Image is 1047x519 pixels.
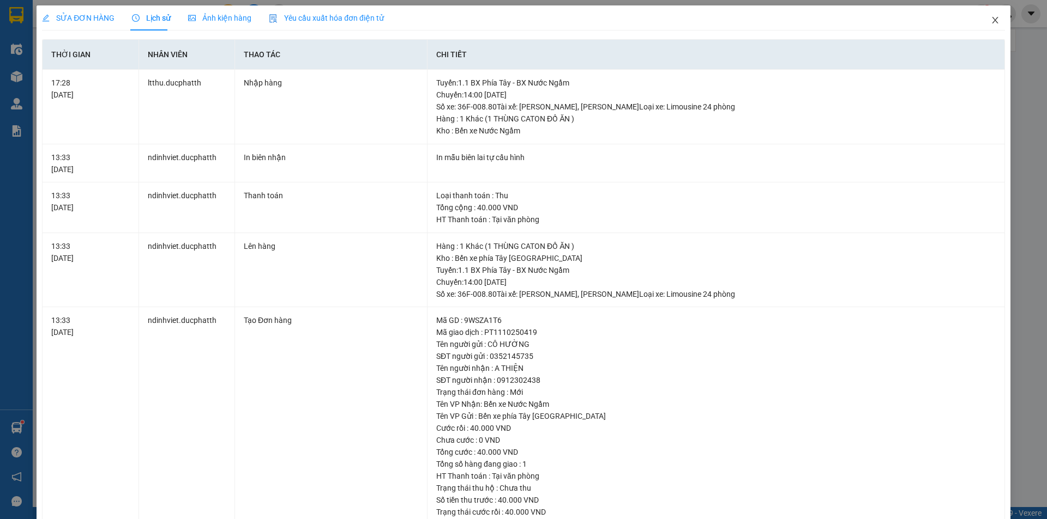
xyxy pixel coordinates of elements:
div: 13:33 [DATE] [51,314,129,338]
span: Ảnh kiện hàng [188,14,251,22]
div: Tạo Đơn hàng [244,314,418,326]
div: Hàng : 1 Khác (1 THÙNG CATON ĐỒ ĂN ) [436,113,996,125]
div: Hàng : 1 Khác (1 THÙNG CATON ĐỒ ĂN ) [436,240,996,252]
div: Kho : Bến xe Nước Ngầm [436,125,996,137]
div: Số tiền thu trước : 40.000 VND [436,494,996,506]
button: Close [980,5,1010,36]
span: Yêu cầu xuất hóa đơn điện tử [269,14,384,22]
div: Tên người gửi : CÔ HƯỜNG [436,338,996,350]
div: Kho : Bến xe phía Tây [GEOGRAPHIC_DATA] [436,252,996,264]
div: Nhập hàng [244,77,418,89]
div: Tổng cộng : 40.000 VND [436,202,996,213]
div: In biên nhận [244,151,418,163]
div: Loại thanh toán : Thu [436,190,996,202]
div: Tên VP Gửi : Bến xe phía Tây [GEOGRAPHIC_DATA] [436,410,996,422]
div: SĐT người gửi : 0352145735 [436,350,996,362]
div: Trạng thái đơn hàng : Mới [436,386,996,398]
div: Trạng thái cước rồi : 40.000 VND [436,506,996,518]
span: SỬA ĐƠN HÀNG [42,14,115,22]
div: 13:33 [DATE] [51,190,129,213]
div: Tuyến : 1.1 BX Phía Tây - BX Nước Ngầm Chuyến: 14:00 [DATE] Số xe: 36F-008.80 Tài xế: [PERSON_NAM... [436,264,996,300]
span: picture [188,14,196,22]
div: Tên VP Nhận: Bến xe Nước Ngầm [436,398,996,410]
div: Cước rồi : 40.000 VND [436,422,996,434]
div: 13:33 [DATE] [51,151,129,175]
div: Mã GD : 9WSZA1T6 [436,314,996,326]
img: icon [269,14,278,23]
div: Tổng số hàng đang giao : 1 [436,458,996,470]
div: Trạng thái thu hộ : Chưa thu [436,482,996,494]
span: Lịch sử [132,14,171,22]
div: Mã giao dịch : PT1110250419 [436,326,996,338]
th: Thao tác [235,40,428,70]
div: Thanh toán [244,190,418,202]
span: clock-circle [132,14,140,22]
th: Thời gian [43,40,139,70]
div: Tổng cước : 40.000 VND [436,446,996,458]
div: 13:33 [DATE] [51,240,129,264]
td: ndinhviet.ducphatth [139,144,235,183]
div: SĐT người nhận : 0912302438 [436,374,996,386]
th: Nhân viên [139,40,235,70]
div: HT Thanh toán : Tại văn phòng [436,213,996,225]
div: Tên người nhận : A THIỆN [436,362,996,374]
div: Chưa cước : 0 VND [436,434,996,446]
div: Lên hàng [244,240,418,252]
div: 17:28 [DATE] [51,77,129,101]
td: ndinhviet.ducphatth [139,233,235,308]
div: Tuyến : 1.1 BX Phía Tây - BX Nước Ngầm Chuyến: 14:00 [DATE] Số xe: 36F-008.80 Tài xế: [PERSON_NAM... [436,77,996,113]
td: ltthu.ducphatth [139,70,235,144]
span: edit [42,14,50,22]
div: In mẫu biên lai tự cấu hình [436,151,996,163]
span: close [991,16,1000,25]
th: Chi tiết [428,40,1005,70]
td: ndinhviet.ducphatth [139,182,235,233]
div: HT Thanh toán : Tại văn phòng [436,470,996,482]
